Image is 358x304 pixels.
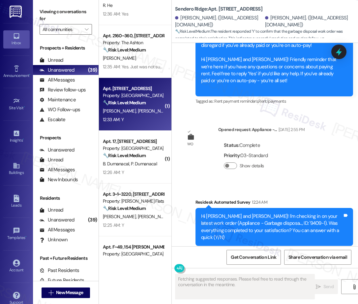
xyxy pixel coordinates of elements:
a: Account [3,257,30,275]
div: Residesk Automated Survey [195,199,353,208]
div: Tagged as: [195,246,353,255]
div: Unread [40,207,63,214]
a: Insights • [3,128,30,146]
div: Opened request: Appliance -... [218,126,305,135]
div: (39) [86,215,99,225]
i:  [85,27,88,32]
i:  [316,284,321,289]
span: : The resident responded 'Y' to confirm that the garbage disposal work order was completed to the... [175,28,358,42]
div: : Complete [224,140,268,151]
span: Rent/payments [258,98,286,104]
div: Unanswered [40,147,75,153]
textarea: Fetching suggested responses. Please feel free to read through the conversation in the meantime. [175,274,314,299]
label: Viewing conversations for [40,7,92,24]
input: All communities [43,24,81,35]
button: Send [312,279,338,294]
div: Unknown [40,236,68,243]
div: All Messages [40,77,75,84]
div: This message is part of our periodic resident outreach. Please disregard if you've already paid o... [201,35,343,91]
div: (39) [86,65,99,75]
div: 12:24 AM [250,199,267,206]
span: • [25,234,26,239]
div: : 03-Standard [224,151,268,161]
a: Inbox [3,30,30,48]
span: Send [323,283,334,290]
div: All Messages [40,226,75,233]
div: Maintenance [40,96,76,103]
b: Status [224,142,239,149]
img: ResiDesk Logo [10,6,23,18]
b: Sendero Ridge: Apt. [STREET_ADDRESS] [175,6,262,13]
div: Past Residents [40,267,79,274]
div: WO [187,141,194,148]
strong: 🔧 Risk Level: Medium [175,29,210,34]
div: Hi [PERSON_NAME] and [PERSON_NAME]! I'm checking in on your latest work order (Appliance - Garbag... [201,213,343,241]
i:  [352,284,357,289]
button: Share Conversation via email [284,250,351,265]
div: [PERSON_NAME]. ([EMAIL_ADDRESS][DOMAIN_NAME]) [175,15,263,29]
div: Unanswered [40,217,75,223]
span: Rent payment reminders , [214,98,258,104]
label: Show details [240,162,264,169]
div: Escalate [40,116,65,123]
div: Unanswered [40,67,75,74]
span: • [23,137,24,142]
a: Buildings [3,160,30,178]
div: WO Follow-ups [40,106,80,113]
div: Review follow-ups [40,86,86,93]
a: Leads [3,193,30,211]
div: [DATE] 2:55 PM [277,126,305,133]
div: Prospects + Residents [33,45,99,51]
div: [PERSON_NAME]. ([EMAIL_ADDRESS][DOMAIN_NAME]) [265,15,353,29]
span: Share Conversation via email [288,254,347,261]
span: • [29,72,30,77]
div: New Inbounds [40,176,78,183]
button: New Message [42,287,90,298]
div: Prospects [33,134,99,141]
div: Past + Future Residents [33,255,99,262]
div: Residents [33,195,99,202]
div: Tagged as: [195,96,353,106]
a: Templates • [3,225,30,243]
i:  [48,290,53,295]
div: All Messages [40,166,75,173]
a: Site Visit • [3,95,30,113]
span: Get Conversation Link [231,254,276,261]
b: Priority [224,152,240,159]
div: Future Residents [40,277,84,284]
span: New Message [56,289,83,296]
div: Unread [40,156,63,163]
button: Get Conversation Link [226,250,281,265]
span: • [24,105,25,109]
div: Unread [40,57,63,64]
